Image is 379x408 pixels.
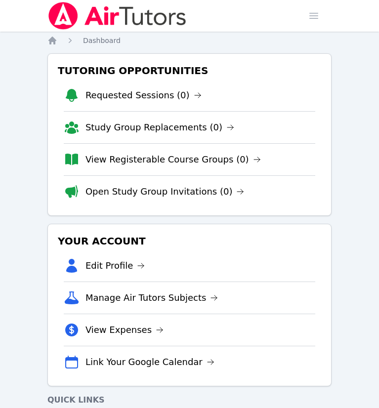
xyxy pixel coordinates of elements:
a: View Expenses [85,323,164,337]
a: Dashboard [83,36,121,45]
a: Requested Sessions (0) [85,88,202,102]
h4: Quick Links [47,394,332,406]
h3: Tutoring Opportunities [56,62,323,80]
a: Open Study Group Invitations (0) [85,185,245,199]
h3: Your Account [56,232,323,250]
a: Edit Profile [85,259,145,273]
img: Air Tutors [47,2,187,30]
a: Study Group Replacements (0) [85,121,234,134]
a: View Registerable Course Groups (0) [85,153,261,166]
a: Link Your Google Calendar [85,355,214,369]
nav: Breadcrumb [47,36,332,45]
span: Dashboard [83,37,121,44]
a: Manage Air Tutors Subjects [85,291,218,305]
